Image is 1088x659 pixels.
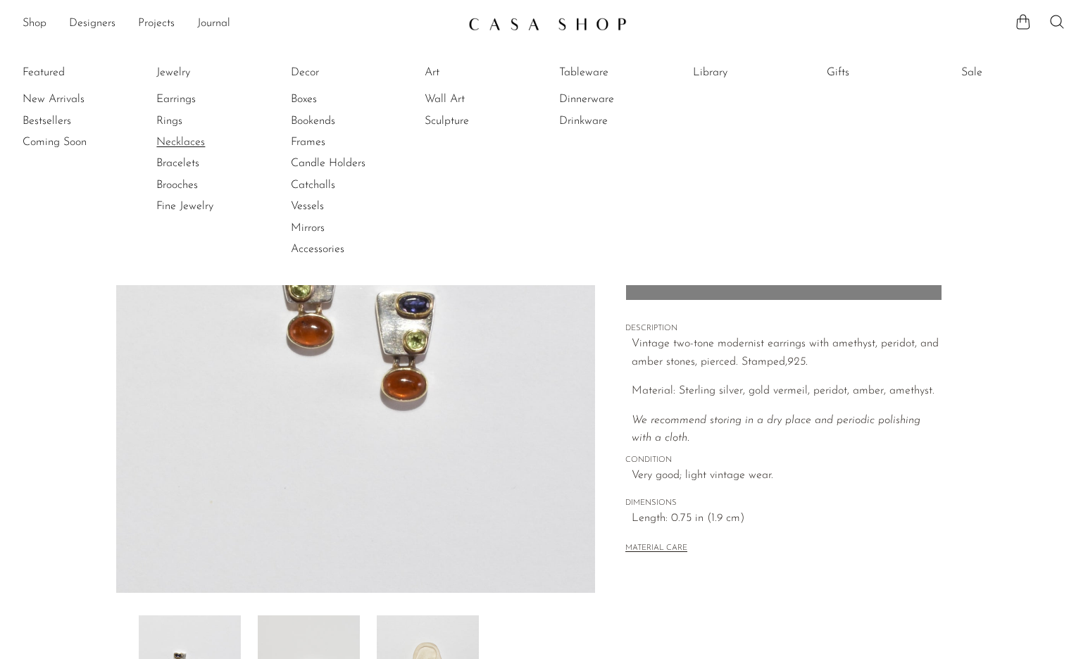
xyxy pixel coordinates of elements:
[632,415,920,444] i: We recommend storing in a dry place and periodic polishing with a cloth.
[156,92,262,107] a: Earrings
[291,62,396,261] ul: Decor
[425,92,530,107] a: Wall Art
[23,12,457,36] nav: Desktop navigation
[625,497,942,510] span: DIMENSIONS
[961,65,1067,80] a: Sale
[559,92,665,107] a: Dinnerware
[156,134,262,150] a: Necklaces
[138,15,175,33] a: Projects
[23,113,128,129] a: Bestsellers
[425,65,530,80] a: Art
[23,15,46,33] a: Shop
[827,62,932,89] ul: Gifts
[625,322,942,335] span: DESCRIPTION
[156,113,262,129] a: Rings
[23,12,457,36] ul: NEW HEADER MENU
[156,65,262,80] a: Jewelry
[827,65,932,80] a: Gifts
[23,92,128,107] a: New Arrivals
[291,65,396,80] a: Decor
[632,382,942,401] p: Material: Sterling silver, gold vermeil, peridot, amber, amethyst.
[291,134,396,150] a: Frames
[291,92,396,107] a: Boxes
[69,15,115,33] a: Designers
[156,177,262,193] a: Brooches
[787,356,808,368] em: 925.
[961,62,1067,89] ul: Sale
[632,510,942,528] span: Length: 0.75 in (1.9 cm)
[425,113,530,129] a: Sculpture
[291,199,396,214] a: Vessels
[23,89,128,153] ul: Featured
[197,15,230,33] a: Journal
[693,62,799,89] ul: Library
[625,454,942,467] span: CONDITION
[291,177,396,193] a: Catchalls
[632,467,942,485] span: Very good; light vintage wear.
[559,113,665,129] a: Drinkware
[632,335,942,371] p: Vintage two-tone modernist earrings with amethyst, peridot, and amber stones, pierced. Stamped,
[559,65,665,80] a: Tableware
[425,62,530,132] ul: Art
[116,65,596,593] img: Amethyst Peridot Amber Earrings
[291,220,396,236] a: Mirrors
[23,134,128,150] a: Coming Soon
[156,156,262,171] a: Bracelets
[156,199,262,214] a: Fine Jewelry
[693,65,799,80] a: Library
[156,62,262,218] ul: Jewelry
[291,113,396,129] a: Bookends
[291,241,396,257] a: Accessories
[291,156,396,171] a: Candle Holders
[559,62,665,132] ul: Tableware
[625,544,687,554] button: MATERIAL CARE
